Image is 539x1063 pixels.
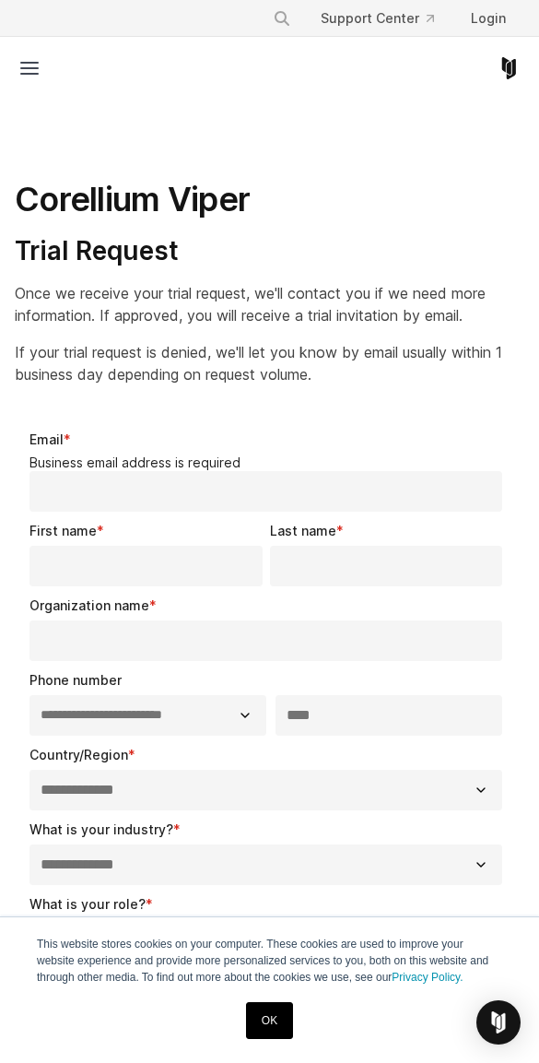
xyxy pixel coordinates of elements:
div: Open Intercom Messenger [476,1000,521,1045]
span: Once we receive your trial request, we'll contact you if we need more information. If approved, y... [15,284,486,325]
a: Corellium Home [498,57,521,79]
a: Privacy Policy. [392,971,463,984]
span: Email [29,431,64,447]
span: Last name [270,523,336,538]
span: Phone number [29,672,122,688]
p: This website stores cookies on your computer. These cookies are used to improve your website expe... [37,936,502,986]
a: OK [246,1002,293,1039]
span: If your trial request is denied, we'll let you know by email usually within 1 business day depend... [15,343,502,384]
span: Organization name [29,597,149,613]
span: What is your role? [29,896,146,912]
div: Navigation Menu [258,2,521,35]
span: First name [29,523,97,538]
legend: Business email address is required [29,455,510,471]
span: What is your industry? [29,821,173,837]
h4: Trial Request [15,235,524,267]
span: Country/Region [29,747,128,762]
h1: Corellium Viper [15,179,524,220]
button: Search [265,2,299,35]
a: Support Center [306,2,449,35]
a: Login [456,2,521,35]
